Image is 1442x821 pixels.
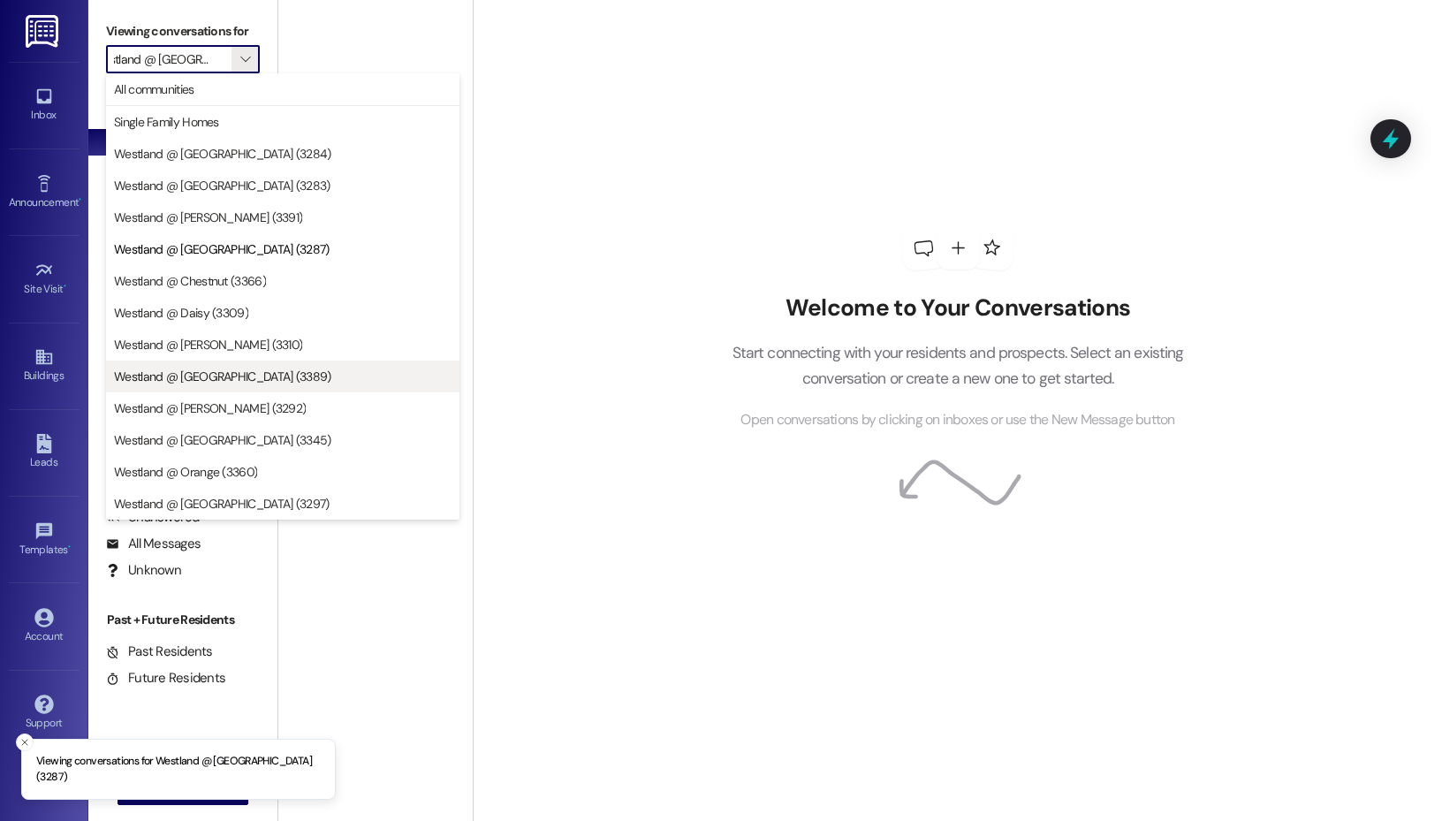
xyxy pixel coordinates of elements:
span: Westland @ Chestnut (3366) [114,272,266,290]
p: Viewing conversations for Westland @ [GEOGRAPHIC_DATA] (3287) [36,754,321,785]
h2: Welcome to Your Conversations [705,294,1211,323]
input: All communities [114,45,231,73]
a: Leads [9,429,80,476]
span: Westland @ [GEOGRAPHIC_DATA] (3287) [114,240,330,258]
span: Westland @ [GEOGRAPHIC_DATA] (3297) [114,495,330,513]
span: • [68,541,71,553]
p: Start connecting with your residents and prospects. Select an existing conversation or create a n... [705,340,1211,391]
div: All Messages [106,535,201,553]
div: Prospects [88,341,277,360]
a: Account [9,603,80,650]
a: Support [9,689,80,737]
i:  [240,52,250,66]
span: Westland @ [GEOGRAPHIC_DATA] (3283) [114,177,330,194]
span: Westland @ Daisy (3309) [114,304,248,322]
img: ResiDesk Logo [26,15,62,48]
span: • [64,280,66,293]
span: Westland @ [PERSON_NAME] (3292) [114,399,306,417]
span: All communities [114,80,194,98]
a: Templates • [9,516,80,564]
span: • [79,194,81,206]
div: Residents [88,475,277,494]
span: Westland @ [GEOGRAPHIC_DATA] (3284) [114,145,331,163]
a: Buildings [9,342,80,390]
span: Open conversations by clicking on inboxes or use the New Message button [740,409,1174,431]
a: Site Visit • [9,255,80,303]
span: Westland @ [GEOGRAPHIC_DATA] (3345) [114,431,331,449]
div: Unknown [106,561,181,580]
label: Viewing conversations for [106,18,260,45]
a: Inbox [9,81,80,129]
div: Future Residents [106,669,225,688]
span: Westland @ Orange (3360) [114,463,257,481]
div: Past Residents [106,642,213,661]
span: Westland @ [GEOGRAPHIC_DATA] (3389) [114,368,331,385]
span: Westland @ [PERSON_NAME] (3391) [114,209,302,226]
div: Past + Future Residents [88,611,277,629]
span: Westland @ [PERSON_NAME] (3310) [114,336,302,353]
button: Close toast [16,734,34,751]
span: Single Family Homes [114,113,219,131]
div: Prospects + Residents [88,100,277,118]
